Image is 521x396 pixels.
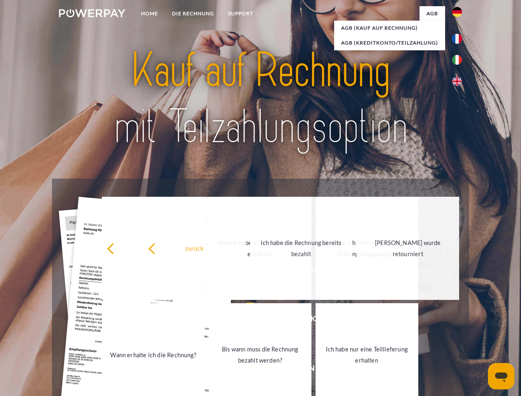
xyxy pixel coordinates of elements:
[361,237,454,259] div: [PERSON_NAME] wurde retourniert
[420,6,445,21] a: agb
[59,9,125,17] img: logo-powerpay-white.svg
[79,40,442,158] img: title-powerpay_de.svg
[107,349,200,360] div: Wann erhalte ich die Rechnung?
[321,344,413,366] div: Ich habe nur eine Teillieferung erhalten
[221,6,260,21] a: SUPPORT
[334,21,445,35] a: AGB (Kauf auf Rechnung)
[452,34,462,44] img: fr
[165,6,221,21] a: DIE RECHNUNG
[488,363,514,389] iframe: Schaltfläche zum Öffnen des Messaging-Fensters
[452,55,462,65] img: it
[452,76,462,86] img: en
[134,6,165,21] a: Home
[255,237,348,259] div: Ich habe die Rechnung bereits bezahlt
[107,243,200,254] div: zurück
[334,35,445,50] a: AGB (Kreditkonto/Teilzahlung)
[148,243,241,254] div: zurück
[452,7,462,17] img: de
[214,344,306,366] div: Bis wann muss die Rechnung bezahlt werden?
